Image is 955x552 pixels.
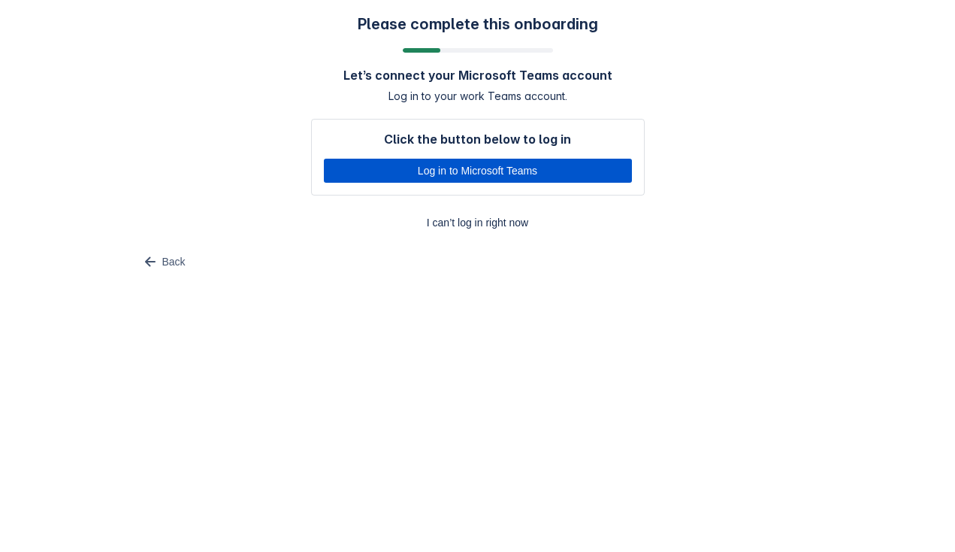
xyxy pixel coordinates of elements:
[333,159,623,183] span: Log in to Microsoft Teams
[343,68,612,83] h4: Let’s connect your Microsoft Teams account
[311,211,645,235] button: I can’t log in right now
[132,250,195,274] button: Back
[384,132,571,147] h4: Click the button below to log in
[358,15,598,33] h3: Please complete this onboarding
[162,250,186,274] span: Back
[324,159,632,183] button: Log in to Microsoft Teams
[388,89,567,104] span: Log in to your work Teams account.
[320,211,636,235] span: I can’t log in right now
